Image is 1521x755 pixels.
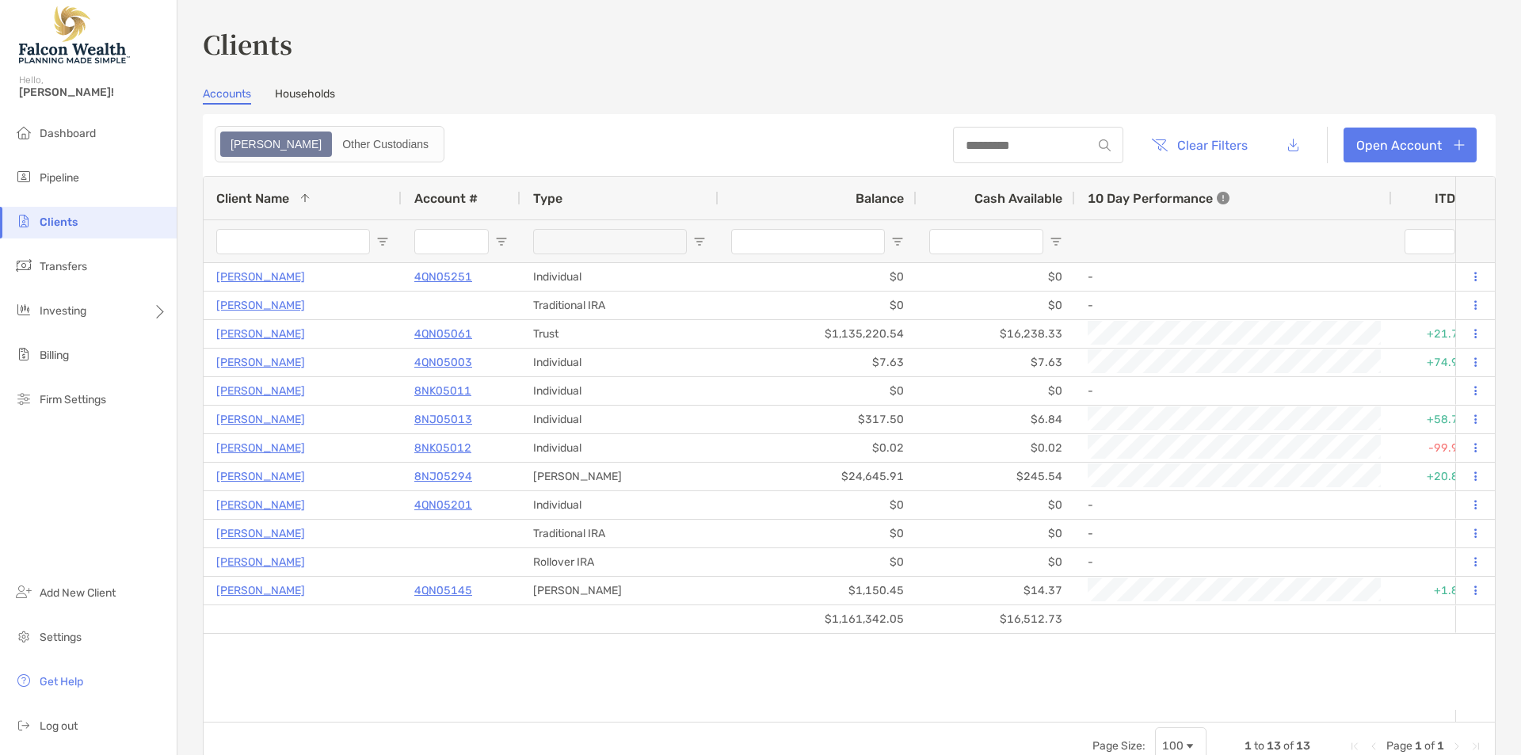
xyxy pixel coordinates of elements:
span: Dashboard [40,127,96,140]
img: transfers icon [14,256,33,275]
span: Page [1386,739,1412,753]
div: +20.87% [1392,463,1487,490]
div: 0% [1392,377,1487,405]
a: 8NK05012 [414,438,471,458]
div: Other Custodians [334,133,437,155]
span: Firm Settings [40,393,106,406]
div: Last Page [1470,740,1482,753]
span: Transfers [40,260,87,273]
span: Balance [856,191,904,206]
p: [PERSON_NAME] [216,267,305,287]
div: Page Size: [1092,739,1146,753]
img: logout icon [14,715,33,734]
a: [PERSON_NAME] [216,381,305,401]
span: 13 [1296,739,1310,753]
img: billing icon [14,345,33,364]
div: $6.84 [917,406,1075,433]
div: $0 [917,520,1075,547]
a: [PERSON_NAME] [216,410,305,429]
div: $0 [719,520,917,547]
span: Pipeline [40,171,79,185]
div: [PERSON_NAME] [520,577,719,604]
button: Open Filter Menu [891,235,904,248]
img: Falcon Wealth Planning Logo [19,6,130,63]
button: Open Filter Menu [495,235,508,248]
div: - [1088,378,1379,404]
div: Traditional IRA [520,520,719,547]
div: - [1088,492,1379,518]
div: +1.86% [1392,577,1487,604]
a: 4QN05201 [414,495,472,515]
div: Rollover IRA [520,548,719,576]
div: $0 [917,377,1075,405]
a: Accounts [203,87,251,105]
div: Individual [520,377,719,405]
div: 0% [1392,491,1487,519]
a: 4QN05251 [414,267,472,287]
a: [PERSON_NAME] [216,552,305,572]
span: Cash Available [974,191,1062,206]
div: $14.37 [917,577,1075,604]
img: settings icon [14,627,33,646]
div: ITD [1435,191,1474,206]
div: $0.02 [719,434,917,462]
a: 8NK05011 [414,381,471,401]
p: 4QN05145 [414,581,472,601]
p: [PERSON_NAME] [216,353,305,372]
div: Individual [520,263,719,291]
img: input icon [1099,139,1111,151]
a: [PERSON_NAME] [216,524,305,543]
div: 100 [1162,739,1184,753]
div: $0 [719,292,917,319]
p: 4QN05061 [414,324,472,344]
p: [PERSON_NAME] [216,438,305,458]
a: [PERSON_NAME] [216,495,305,515]
div: First Page [1348,740,1361,753]
div: -99.99% [1392,434,1487,462]
span: of [1283,739,1294,753]
img: get-help icon [14,671,33,690]
span: Account # [414,191,478,206]
div: $16,238.33 [917,320,1075,348]
div: Traditional IRA [520,292,719,319]
div: $16,512.73 [917,605,1075,633]
div: Individual [520,434,719,462]
div: $317.50 [719,406,917,433]
img: pipeline icon [14,167,33,186]
a: [PERSON_NAME] [216,581,305,601]
div: $0 [917,263,1075,291]
div: segmented control [215,126,444,162]
button: Open Filter Menu [693,235,706,248]
img: dashboard icon [14,123,33,142]
span: 1 [1415,739,1422,753]
div: $0 [917,548,1075,576]
span: Log out [40,719,78,733]
div: 0% [1392,292,1487,319]
div: - [1088,264,1379,290]
a: 4QN05003 [414,353,472,372]
div: $0 [719,377,917,405]
a: Open Account [1344,128,1477,162]
div: $7.63 [719,349,917,376]
p: [PERSON_NAME] [216,324,305,344]
div: $0.02 [917,434,1075,462]
div: $0 [719,263,917,291]
div: +74.96% [1392,349,1487,376]
input: Cash Available Filter Input [929,229,1043,254]
a: 8NJ05013 [414,410,472,429]
span: 1 [1437,739,1444,753]
p: [PERSON_NAME] [216,296,305,315]
span: to [1254,739,1264,753]
img: clients icon [14,212,33,231]
div: - [1088,292,1379,318]
div: - [1088,520,1379,547]
input: Account # Filter Input [414,229,489,254]
span: 13 [1267,739,1281,753]
span: Get Help [40,675,83,688]
div: $0 [719,548,917,576]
